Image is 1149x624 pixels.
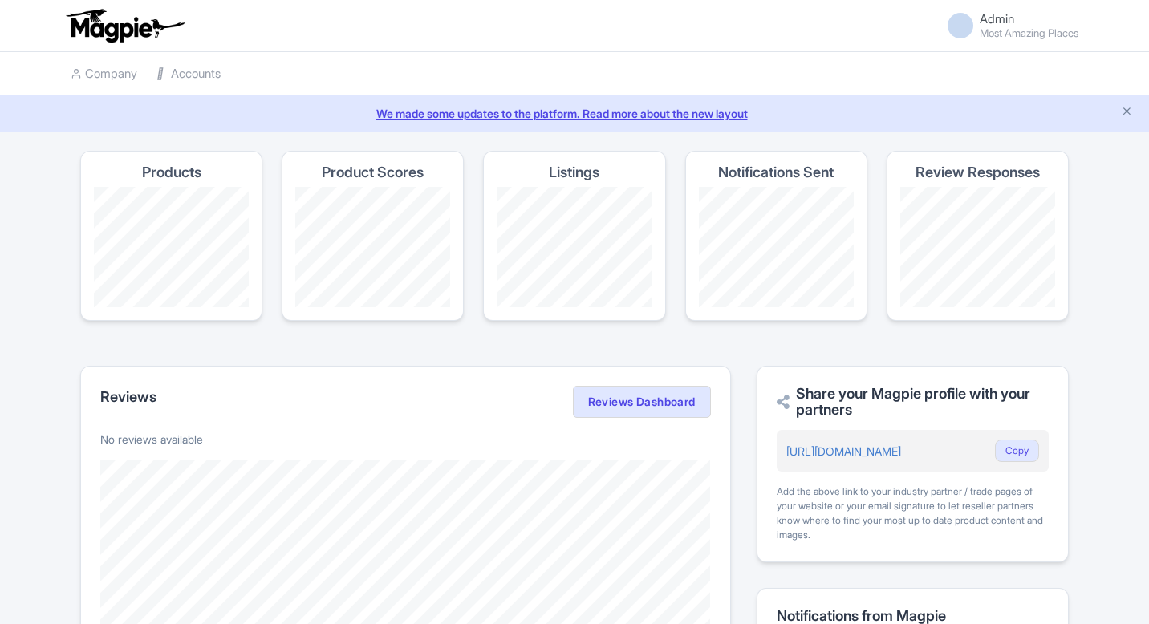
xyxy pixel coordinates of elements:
[71,52,137,96] a: Company
[718,164,834,180] h4: Notifications Sent
[995,440,1039,462] button: Copy
[100,431,711,448] p: No reviews available
[916,164,1040,180] h4: Review Responses
[573,386,711,418] a: Reviews Dashboard
[63,8,187,43] img: logo-ab69f6fb50320c5b225c76a69d11143b.png
[322,164,424,180] h4: Product Scores
[549,164,599,180] h4: Listings
[100,389,156,405] h2: Reviews
[777,386,1049,418] h2: Share your Magpie profile with your partners
[777,484,1049,542] div: Add the above link to your industry partner / trade pages of your website or your email signature...
[980,28,1078,38] small: Most Amazing Places
[10,105,1139,122] a: We made some updates to the platform. Read more about the new layout
[777,608,1049,624] h2: Notifications from Magpie
[1121,103,1133,122] button: Close announcement
[142,164,201,180] h4: Products
[786,444,901,458] a: [URL][DOMAIN_NAME]
[980,11,1014,26] span: Admin
[938,13,1078,38] a: Admin Most Amazing Places
[156,52,221,96] a: Accounts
